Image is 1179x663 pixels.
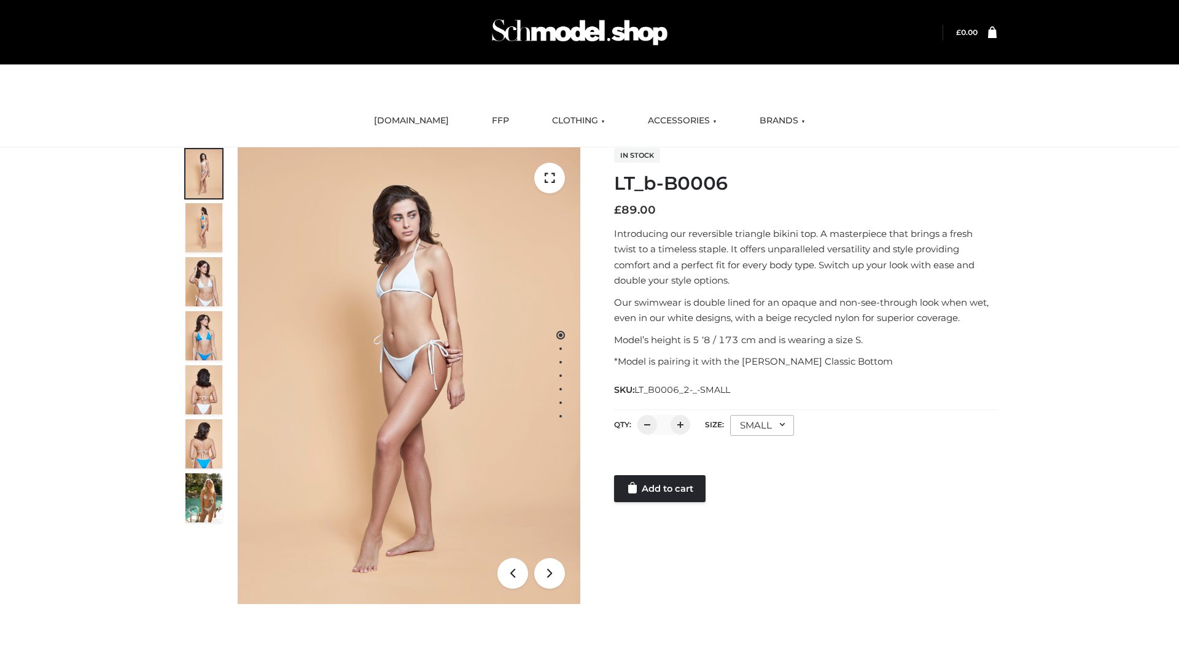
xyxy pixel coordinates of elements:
[730,415,794,436] div: SMALL
[634,384,730,395] span: LT_B0006_2-_-SMALL
[185,419,222,468] img: ArielClassicBikiniTop_CloudNine_AzureSky_OW114ECO_8-scaled.jpg
[483,107,518,134] a: FFP
[614,203,656,217] bdi: 89.00
[185,149,222,198] img: ArielClassicBikiniTop_CloudNine_AzureSky_OW114ECO_1-scaled.jpg
[956,28,978,37] bdi: 0.00
[185,203,222,252] img: ArielClassicBikiniTop_CloudNine_AzureSky_OW114ECO_2-scaled.jpg
[614,420,631,429] label: QTY:
[185,365,222,414] img: ArielClassicBikiniTop_CloudNine_AzureSky_OW114ECO_7-scaled.jpg
[614,148,660,163] span: In stock
[185,311,222,360] img: ArielClassicBikiniTop_CloudNine_AzureSky_OW114ECO_4-scaled.jpg
[614,475,706,502] a: Add to cart
[705,420,724,429] label: Size:
[639,107,726,134] a: ACCESSORIES
[614,203,621,217] span: £
[543,107,614,134] a: CLOTHING
[614,354,997,370] p: *Model is pairing it with the [PERSON_NAME] Classic Bottom
[956,28,961,37] span: £
[185,257,222,306] img: ArielClassicBikiniTop_CloudNine_AzureSky_OW114ECO_3-scaled.jpg
[614,226,997,289] p: Introducing our reversible triangle bikini top. A masterpiece that brings a fresh twist to a time...
[614,173,997,195] h1: LT_b-B0006
[238,147,580,604] img: ArielClassicBikiniTop_CloudNine_AzureSky_OW114ECO_1
[750,107,814,134] a: BRANDS
[614,295,997,326] p: Our swimwear is double lined for an opaque and non-see-through look when wet, even in our white d...
[614,382,731,397] span: SKU:
[488,8,672,56] img: Schmodel Admin 964
[956,28,978,37] a: £0.00
[185,473,222,522] img: Arieltop_CloudNine_AzureSky2.jpg
[365,107,458,134] a: [DOMAIN_NAME]
[614,332,997,348] p: Model’s height is 5 ‘8 / 173 cm and is wearing a size S.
